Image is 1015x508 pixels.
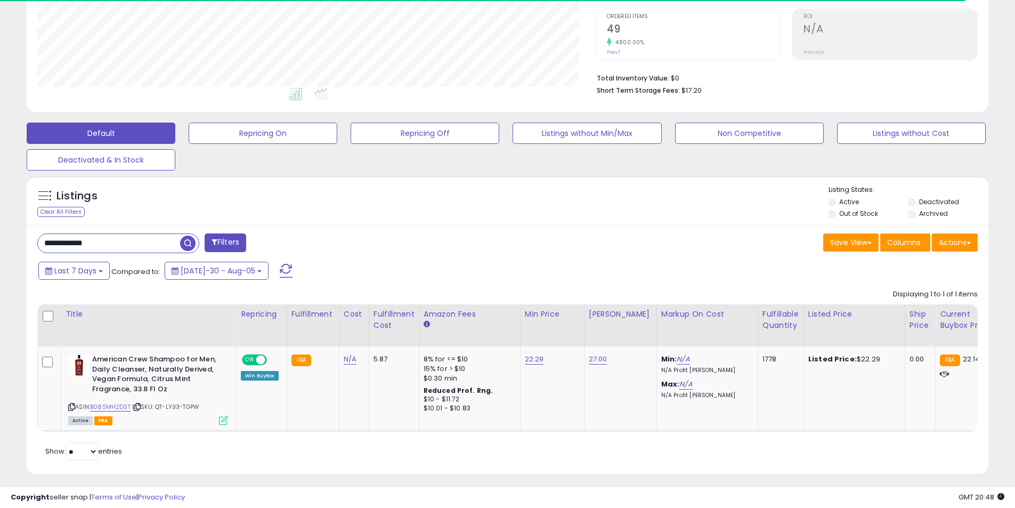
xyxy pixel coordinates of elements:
[681,85,702,95] span: $17.20
[607,14,781,20] span: Ordered Items
[677,354,689,365] a: N/A
[27,149,175,171] button: Deactivated & In Stock
[424,364,512,374] div: 15% for > $10
[189,123,337,144] button: Repricing On
[597,74,669,83] b: Total Inventory Value:
[837,123,986,144] button: Listings without Cost
[823,233,879,252] button: Save View
[241,309,282,320] div: Repricing
[138,492,185,502] a: Privacy Policy
[597,86,680,95] b: Short Term Storage Fees:
[11,493,185,503] div: seller snap | |
[424,309,516,320] div: Amazon Fees
[887,237,921,248] span: Columns
[424,354,512,364] div: 8% for <= $10
[597,71,970,84] li: $0
[940,309,995,331] div: Current Buybox Price
[607,23,781,37] h2: 49
[612,38,644,46] small: 4800.00%
[525,354,544,365] a: 22.29
[373,309,415,331] div: Fulfillment Cost
[808,354,897,364] div: $22.29
[910,309,931,331] div: Ship Price
[661,379,680,389] b: Max:
[424,320,430,329] small: Amazon Fees.
[910,354,927,364] div: 0.00
[27,123,175,144] button: Default
[165,262,269,280] button: [DATE]-30 - Aug-05
[762,354,795,364] div: 1778
[91,492,136,502] a: Terms of Use
[68,416,93,425] span: All listings currently available for purchase on Amazon
[265,356,282,365] span: OFF
[351,123,499,144] button: Repricing Off
[205,233,246,252] button: Filters
[829,185,988,195] p: Listing States:
[607,49,620,55] small: Prev: 1
[661,367,750,374] p: N/A Profit [PERSON_NAME]
[94,416,112,425] span: FBA
[68,354,228,424] div: ASIN:
[940,354,960,366] small: FBA
[959,492,1004,502] span: 2025-08-13 20:48 GMT
[963,354,980,364] span: 22.14
[661,392,750,399] p: N/A Profit [PERSON_NAME]
[803,14,977,20] span: ROI
[111,267,160,277] span: Compared to:
[38,262,110,280] button: Last 7 Days
[880,233,930,252] button: Columns
[762,309,799,331] div: Fulfillable Quantity
[373,354,411,364] div: 5.87
[661,309,753,320] div: Markup on Cost
[839,197,859,206] label: Active
[803,23,977,37] h2: N/A
[291,309,335,320] div: Fulfillment
[525,309,580,320] div: Min Price
[424,395,512,404] div: $10 - $11.72
[56,189,98,204] h5: Listings
[291,354,311,366] small: FBA
[54,265,96,276] span: Last 7 Days
[344,309,364,320] div: Cost
[661,354,677,364] b: Min:
[66,309,232,320] div: Title
[68,354,90,376] img: 31UYfVgm6gL._SL40_.jpg
[424,386,493,395] b: Reduced Prof. Rng.
[839,209,878,218] label: Out of Stock
[679,379,692,390] a: N/A
[893,289,978,300] div: Displaying 1 to 1 of 1 items
[513,123,661,144] button: Listings without Min/Max
[675,123,824,144] button: Non Competitive
[37,207,85,217] div: Clear All Filters
[45,446,122,456] span: Show: entries
[132,402,199,411] span: | SKU: QT-LY33-TGPW
[241,371,279,381] div: Win BuyBox
[424,404,512,413] div: $10.01 - $10.83
[181,265,255,276] span: [DATE]-30 - Aug-05
[589,354,607,365] a: 27.00
[803,49,824,55] small: Prev: N/A
[344,354,356,365] a: N/A
[90,402,131,412] a: B08SMH2DST
[932,233,978,252] button: Actions
[92,354,222,397] b: American Crew Shampoo for Men, Daily Cleanser, Naturally Derived, Vegan Formula, Citrus Mint Frag...
[808,309,900,320] div: Listed Price
[808,354,857,364] b: Listed Price:
[424,374,512,383] div: $0.30 min
[589,309,652,320] div: [PERSON_NAME]
[919,197,959,206] label: Deactivated
[11,492,50,502] strong: Copyright
[243,356,256,365] span: ON
[656,304,758,346] th: The percentage added to the cost of goods (COGS) that forms the calculator for Min & Max prices.
[919,209,948,218] label: Archived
